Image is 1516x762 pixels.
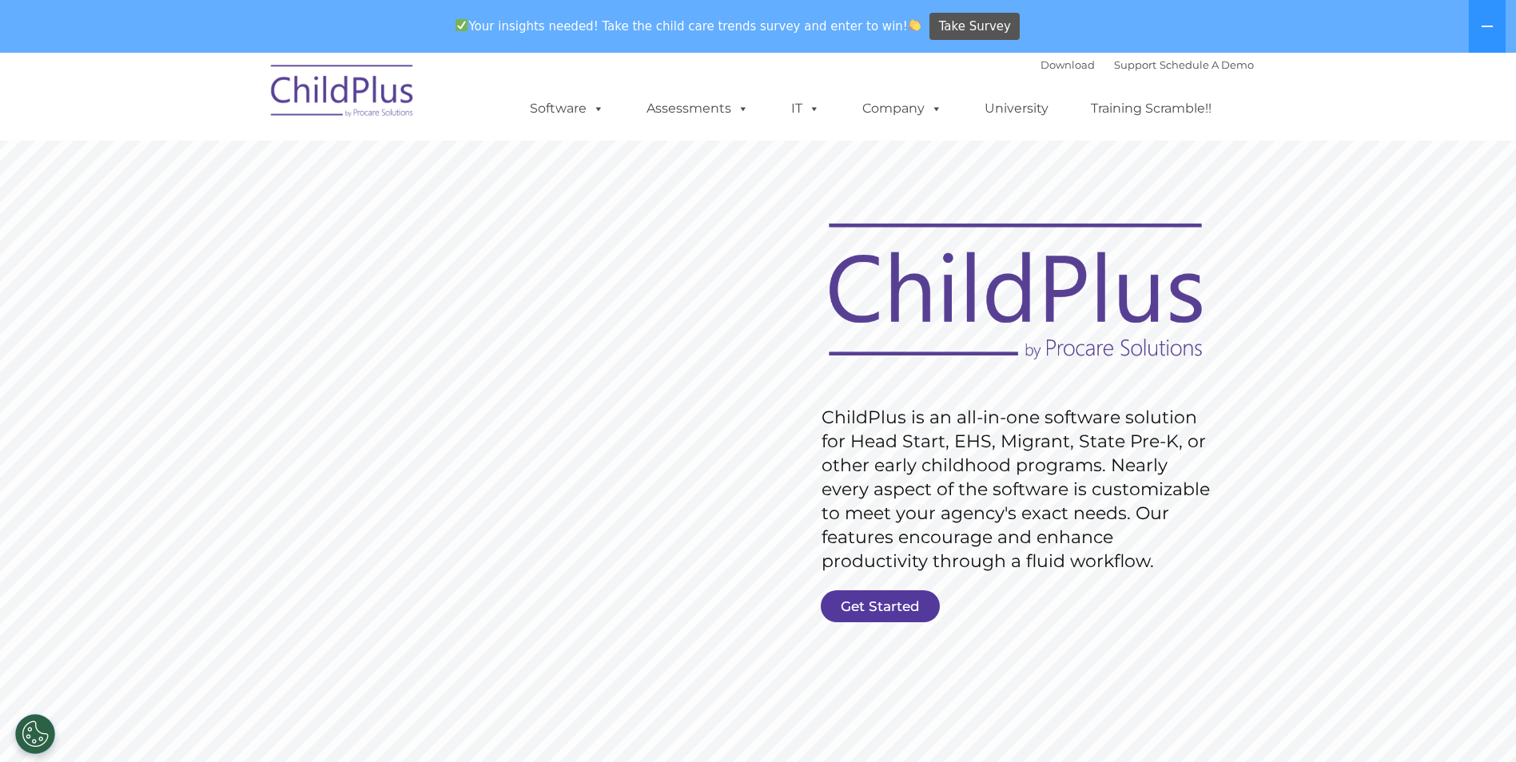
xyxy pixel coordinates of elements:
a: Assessments [631,93,765,125]
img: ChildPlus by Procare Solutions [263,54,423,133]
a: Training Scramble!! [1075,93,1228,125]
a: Company [846,93,958,125]
span: Take Survey [939,13,1011,41]
a: Download [1041,58,1095,71]
img: ✅ [456,19,468,31]
a: Take Survey [929,13,1020,41]
img: 👏 [909,19,921,31]
a: Schedule A Demo [1160,58,1254,71]
a: Support [1114,58,1156,71]
a: Get Started [821,590,940,622]
a: University [969,93,1064,125]
a: Software [514,93,620,125]
span: Your insights needed! Take the child care trends survey and enter to win! [449,10,928,42]
button: Cookies Settings [15,714,55,754]
a: IT [775,93,836,125]
font: | [1041,58,1254,71]
rs-layer: ChildPlus is an all-in-one software solution for Head Start, EHS, Migrant, State Pre-K, or other ... [822,406,1218,573]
